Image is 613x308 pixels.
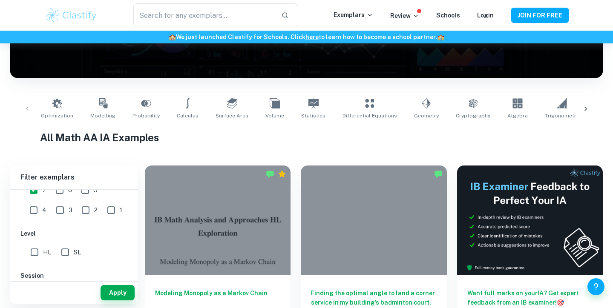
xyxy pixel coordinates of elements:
span: Calculus [177,112,199,120]
span: Algebra [507,112,528,120]
p: Exemplars [334,10,373,20]
img: Thumbnail [457,165,603,275]
span: Optimization [41,112,73,120]
button: Help and Feedback [587,278,604,295]
span: Cryptography [456,112,490,120]
span: 7 [42,185,46,195]
h6: Session [20,271,128,280]
img: Clastify logo [44,7,98,24]
h6: We just launched Clastify for Schools. Click to learn how to become a school partner. [2,32,611,42]
a: here [305,34,319,40]
span: 2 [94,205,98,215]
img: Marked [266,170,274,178]
img: Marked [434,170,443,178]
span: Differential Equations [342,112,397,120]
span: 6 [68,185,72,195]
button: JOIN FOR FREE [511,8,569,23]
span: Trigonometry [545,112,579,120]
h6: Level [20,229,128,238]
a: Schools [436,12,460,19]
span: 🏫 [437,34,444,40]
div: Premium [278,170,286,178]
span: Surface Area [216,112,248,120]
a: Login [477,12,494,19]
p: Review [390,11,419,20]
h6: Want full marks on your IA ? Get expert feedback from an IB examiner! [467,288,593,307]
input: Search for any exemplars... [133,3,274,27]
span: Volume [265,112,284,120]
button: Apply [101,285,135,300]
span: Probability [132,112,160,120]
h6: Filter exemplars [10,165,138,189]
span: Statistics [301,112,325,120]
span: 5 [94,185,98,195]
span: SL [74,248,81,257]
span: Geometry [414,112,439,120]
span: 🏫 [169,34,176,40]
span: 4 [42,205,46,215]
span: Modelling [90,112,115,120]
h1: All Math AA IA Examples [40,130,573,145]
span: HL [43,248,51,257]
span: 🎯 [557,299,564,306]
span: 3 [69,205,72,215]
span: 1 [120,205,122,215]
